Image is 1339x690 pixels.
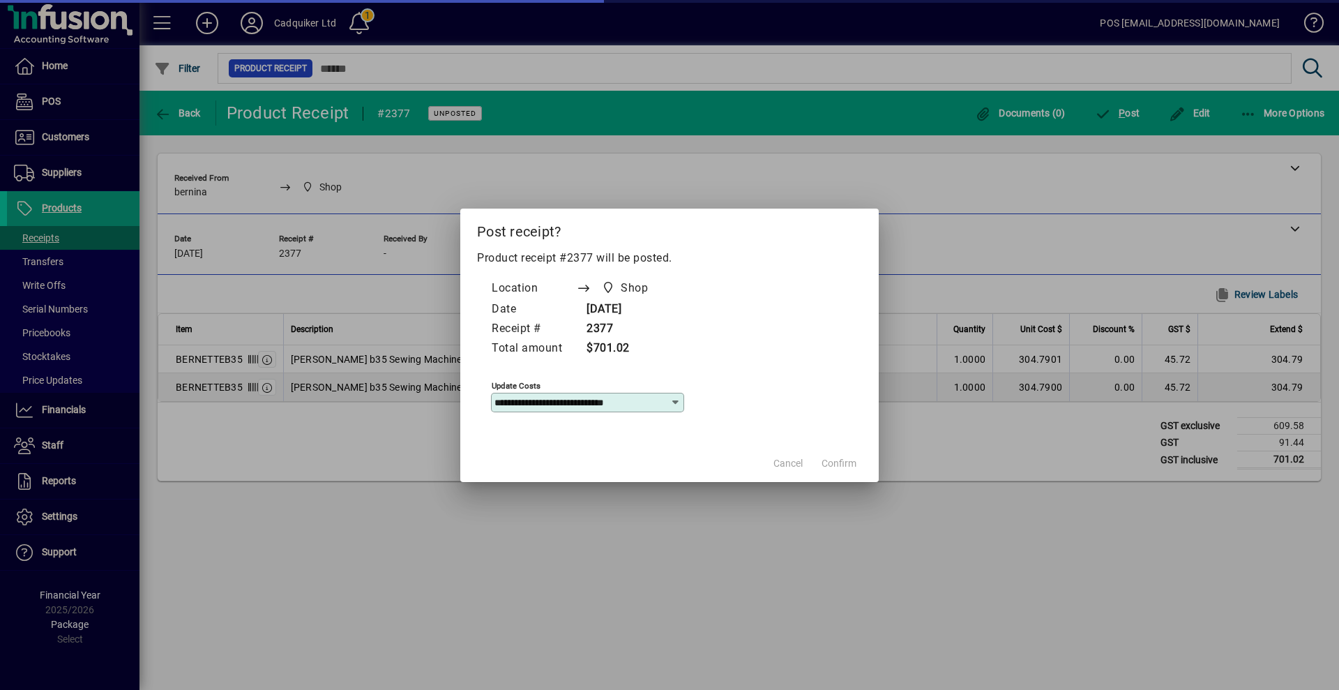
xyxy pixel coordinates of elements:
td: Date [491,300,576,320]
span: Shop [621,280,648,297]
mat-label: Update costs [492,380,540,390]
td: Receipt # [491,320,576,339]
td: $701.02 [576,339,674,359]
td: [DATE] [576,300,674,320]
span: Shop [598,278,653,298]
td: Total amount [491,339,576,359]
h2: Post receipt? [460,209,879,249]
td: 2377 [576,320,674,339]
p: Product receipt #2377 will be posted. [477,250,862,267]
td: Location [491,278,576,300]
